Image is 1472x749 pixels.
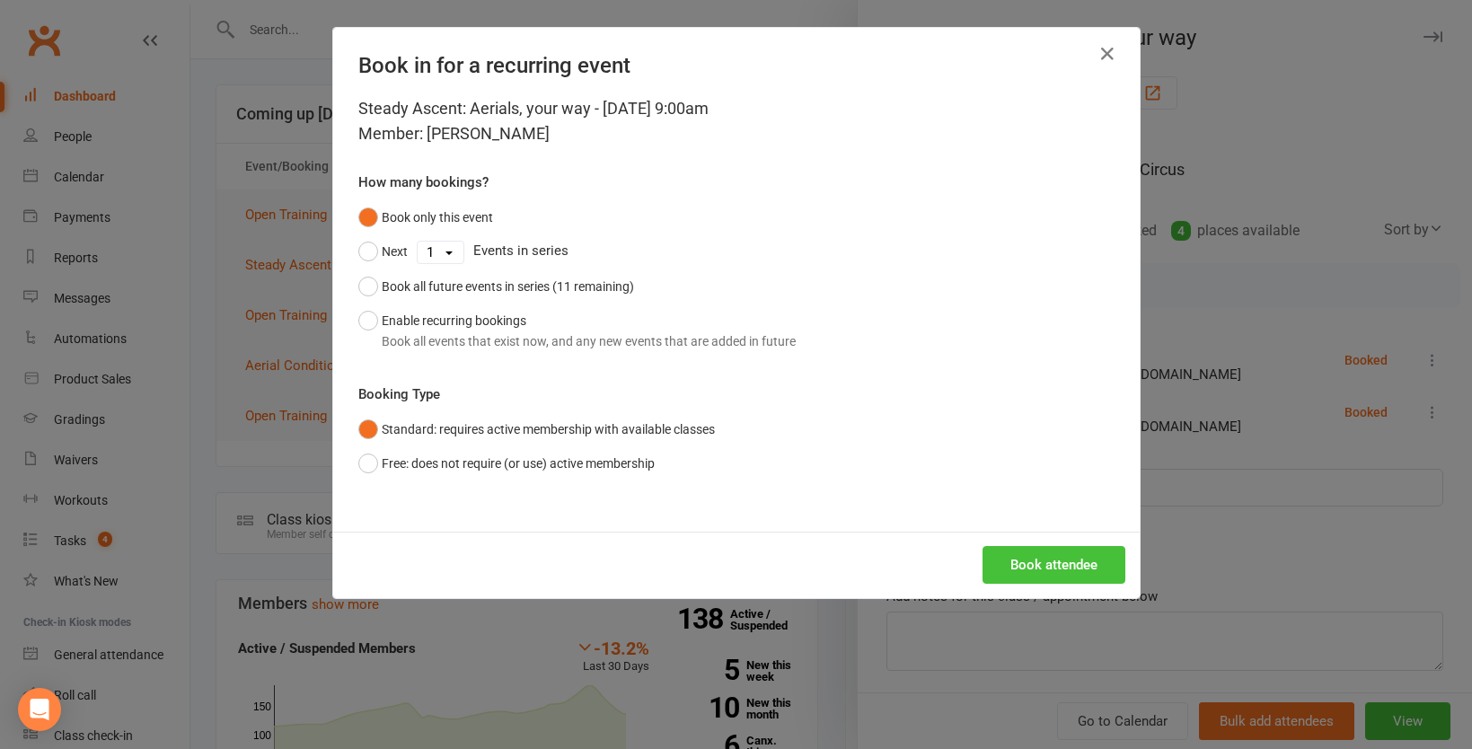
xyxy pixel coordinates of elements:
[1093,40,1122,68] button: Close
[18,688,61,731] div: Open Intercom Messenger
[358,200,493,234] button: Book only this event
[358,304,796,358] button: Enable recurring bookingsBook all events that exist now, and any new events that are added in future
[358,383,440,405] label: Booking Type
[382,331,796,351] div: Book all events that exist now, and any new events that are added in future
[358,172,489,193] label: How many bookings?
[358,53,1115,78] h4: Book in for a recurring event
[358,269,634,304] button: Book all future events in series (11 remaining)
[358,412,715,446] button: Standard: requires active membership with available classes
[358,234,1115,269] div: Events in series
[358,234,408,269] button: Next
[983,546,1125,584] button: Book attendee
[358,96,1115,146] div: Steady Ascent: Aerials, your way - [DATE] 9:00am Member: [PERSON_NAME]
[358,446,655,480] button: Free: does not require (or use) active membership
[382,277,634,296] div: Book all future events in series (11 remaining)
